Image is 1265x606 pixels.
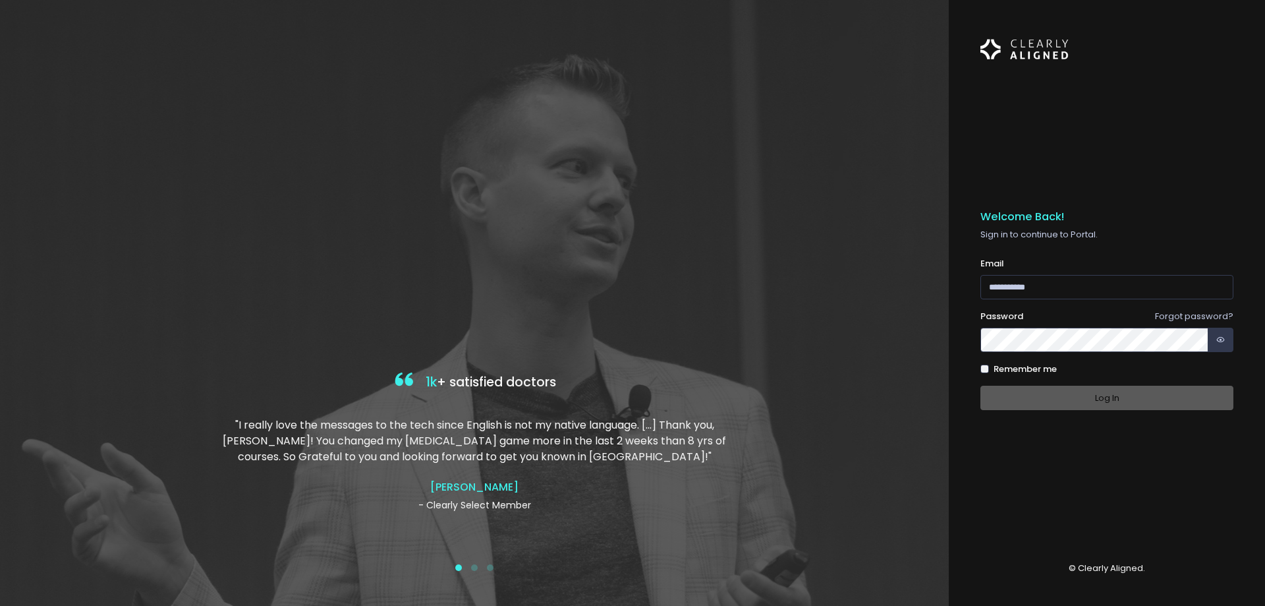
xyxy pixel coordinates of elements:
span: 1k [426,373,437,391]
p: - Clearly Select Member [219,499,729,512]
h5: Welcome Back! [980,210,1233,224]
h4: + satisfied doctors [219,369,729,396]
p: Sign in to continue to Portal. [980,228,1233,241]
label: Email [980,257,1004,270]
p: "I really love the messages to the tech since English is not my native language. […] Thank you, [... [219,417,729,465]
h4: [PERSON_NAME] [219,481,729,493]
img: Logo Horizontal [980,32,1069,67]
label: Remember me [994,363,1057,376]
label: Password [980,310,1023,323]
p: © Clearly Aligned. [980,562,1233,575]
a: Forgot password? [1155,310,1233,322]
